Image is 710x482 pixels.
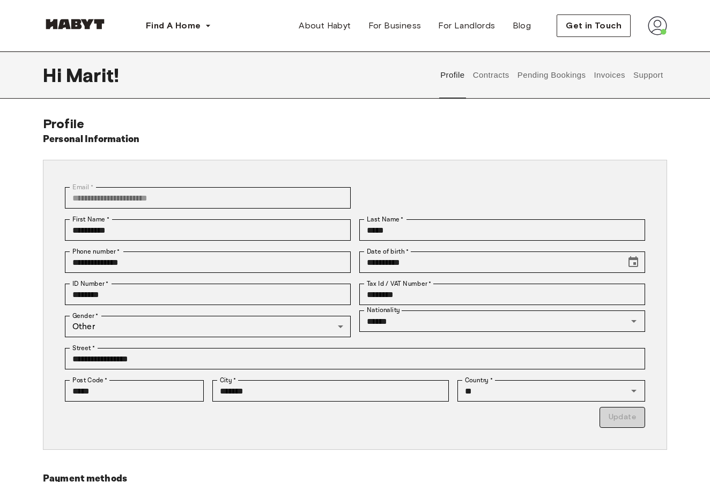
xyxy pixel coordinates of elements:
a: Blog [504,15,540,36]
a: For Landlords [430,15,504,36]
button: Profile [439,51,467,99]
label: Phone number [72,247,120,256]
a: About Habyt [290,15,359,36]
label: Country [465,375,493,385]
button: Find A Home [137,15,220,36]
label: City [220,375,236,385]
span: For Business [368,19,421,32]
label: First Name [72,214,109,224]
label: ID Number [72,279,108,288]
span: For Landlords [438,19,495,32]
button: Invoices [593,51,626,99]
button: Open [626,314,641,329]
button: Support [632,51,664,99]
a: For Business [360,15,430,36]
button: Contracts [471,51,511,99]
button: Get in Touch [557,14,631,37]
img: Habyt [43,19,107,29]
button: Open [626,383,641,398]
div: You can't change your email address at the moment. Please reach out to customer support in case y... [65,187,351,209]
div: user profile tabs [437,51,667,99]
button: Choose date, selected date is Aug 10, 2000 [623,251,644,273]
span: Marit ! [66,64,119,86]
label: Date of birth [367,247,409,256]
h6: Personal Information [43,132,140,147]
label: Last Name [367,214,404,224]
span: Blog [513,19,531,32]
span: About Habyt [299,19,351,32]
span: Find A Home [146,19,201,32]
label: Gender [72,311,98,321]
label: Tax Id / VAT Number [367,279,431,288]
span: Hi [43,64,66,86]
span: Profile [43,116,84,131]
div: Other [65,316,351,337]
label: Nationality [367,306,400,315]
label: Post Code [72,375,108,385]
label: Street [72,343,95,353]
span: Get in Touch [566,19,622,32]
label: Email [72,182,93,192]
button: Pending Bookings [516,51,587,99]
img: avatar [648,16,667,35]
